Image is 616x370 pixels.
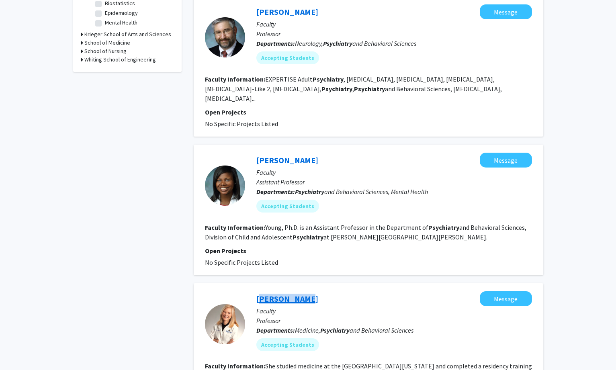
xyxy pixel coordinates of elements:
b: Psychiatry [354,85,385,93]
p: Professor [256,29,532,39]
p: Faculty [256,306,532,316]
span: Neurology, and Behavioral Sciences [295,39,416,47]
b: Psychiatry [428,223,459,231]
fg-read-more: Young, Ph.D. is an Assistant Professor in the Department of and Behavioral Sciences, Division of ... [205,223,526,241]
p: Assistant Professor [256,177,532,187]
b: Psychiatry [293,233,323,241]
b: Psychiatry [313,75,344,83]
h3: Krieger School of Arts and Sciences [84,30,171,39]
b: Departments: [256,188,295,196]
label: Mental Health [105,18,137,27]
button: Message Meg Chisolm [480,291,532,306]
a: [PERSON_NAME] [256,7,318,17]
b: Psychiatry [295,188,324,196]
p: Faculty [256,168,532,177]
h3: School of Nursing [84,47,127,55]
button: Message Russell Margolis [480,4,532,19]
span: No Specific Projects Listed [205,120,278,128]
b: Faculty Information: [205,223,265,231]
b: Faculty Information: [205,75,265,83]
a: [PERSON_NAME] [256,155,318,165]
h3: School of Medicine [84,39,130,47]
mat-chip: Accepting Students [256,200,319,213]
b: Departments: [256,326,295,334]
mat-chip: Accepting Students [256,51,319,64]
h3: Whiting School of Engineering [84,55,156,64]
span: No Specific Projects Listed [205,258,278,266]
b: Faculty Information: [205,362,265,370]
label: Epidemiology [105,9,138,17]
a: [PERSON_NAME] [256,294,318,304]
fg-read-more: EXPERTISE Adult , [MEDICAL_DATA], [MEDICAL_DATA], [MEDICAL_DATA], [MEDICAL_DATA]-Like 2, [MEDICAL... [205,75,502,102]
b: Psychiatry [323,39,352,47]
button: Message Andrea Young [480,153,532,168]
b: Psychiatry [320,326,350,334]
p: Open Projects [205,107,532,117]
iframe: Chat [6,334,34,364]
span: Medicine, and Behavioral Sciences [295,326,413,334]
p: Faculty [256,19,532,29]
span: and Behavioral Sciences, Mental Health [295,188,428,196]
p: Professor [256,316,532,325]
b: Psychiatry [321,85,352,93]
mat-chip: Accepting Students [256,338,319,351]
p: Open Projects [205,246,532,256]
b: Departments: [256,39,295,47]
